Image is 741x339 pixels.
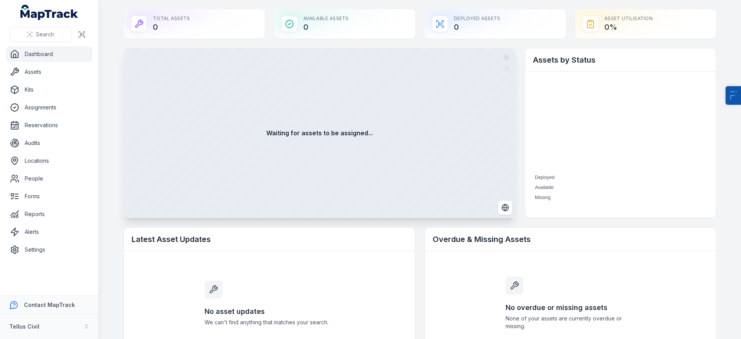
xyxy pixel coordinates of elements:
span: Available [535,185,553,190]
span: We can't find anything that matches your search. [205,319,334,326]
a: Reservations [6,118,92,133]
a: Settings [6,242,92,257]
span: Missing [535,195,551,200]
span: Deployed [535,175,555,180]
h2: Latest Asset Updates [132,234,407,245]
strong: Tellus Civil [9,323,39,330]
a: Alerts [6,224,92,240]
h2: Overdue & Missing Assets [433,234,708,245]
h2: Assets by Status [533,55,708,65]
a: Assets [6,64,92,80]
h3: No asset updates [205,306,334,317]
span: Search [36,31,54,38]
button: Switch to Satellite View [498,200,513,215]
a: Reports [6,206,92,222]
strong: Contact MapTrack [24,302,75,308]
h3: No overdue or missing assets [506,302,635,313]
a: Assignments [6,100,92,115]
a: MapTrack [20,5,78,20]
strong: Waiting for assets to be assigned... [266,128,373,138]
a: People [6,171,92,186]
a: Kits [6,82,92,97]
a: Audits [6,135,92,151]
a: Locations [6,153,92,169]
a: Forms [6,189,92,204]
a: Dashboard [6,46,92,62]
button: Search [9,27,71,42]
span: None of your assets are currently overdue or missing. [506,315,635,330]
